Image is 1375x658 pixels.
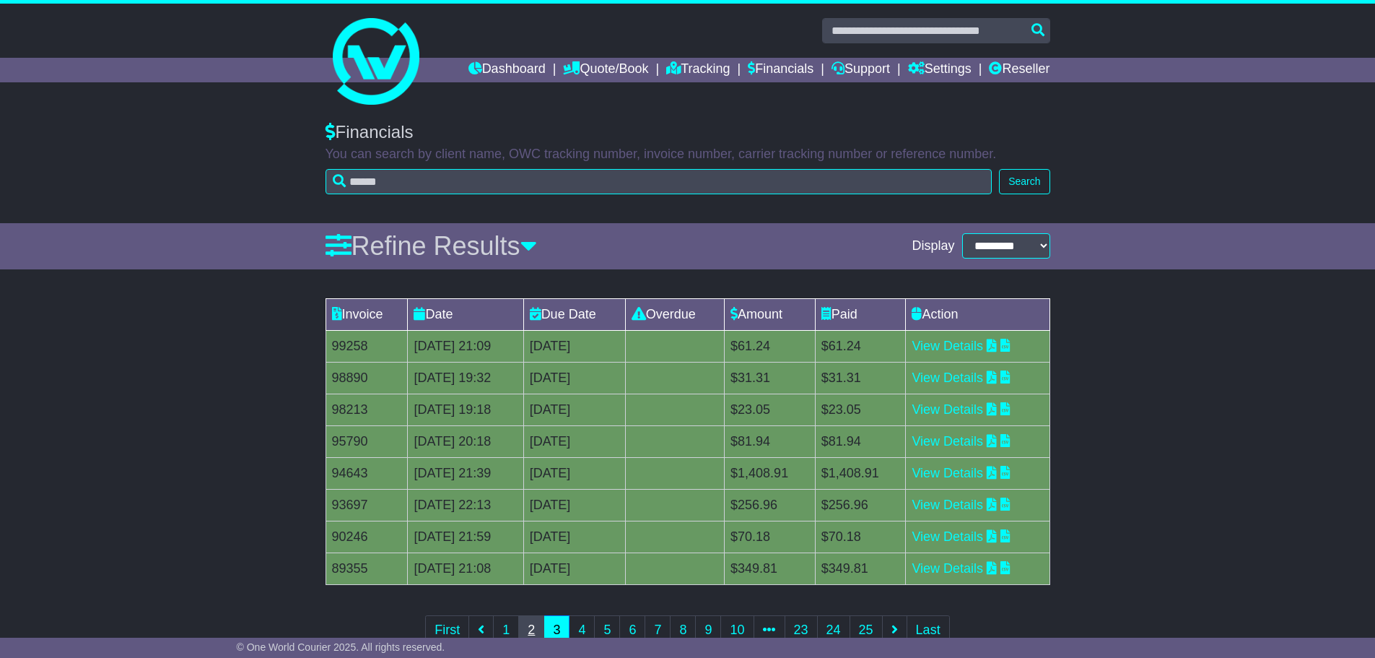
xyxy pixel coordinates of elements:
[720,615,754,645] a: 10
[594,615,620,645] a: 5
[408,298,523,330] td: Date
[408,457,523,489] td: [DATE] 21:39
[906,298,1049,330] td: Action
[815,362,906,394] td: $31.31
[518,615,544,645] a: 2
[725,362,816,394] td: $31.31
[408,521,523,553] td: [DATE] 21:59
[425,615,469,645] a: First
[815,298,906,330] td: Paid
[907,615,950,645] a: Last
[408,553,523,584] td: [DATE] 21:08
[326,298,408,330] td: Invoice
[569,615,595,645] a: 4
[625,298,724,330] td: Overdue
[493,615,519,645] a: 1
[912,529,983,544] a: View Details
[523,489,625,521] td: [DATE]
[326,122,1050,143] div: Financials
[523,362,625,394] td: [DATE]
[326,457,408,489] td: 94643
[326,521,408,553] td: 90246
[326,394,408,425] td: 98213
[725,298,816,330] td: Amount
[326,147,1050,163] p: You can search by client name, OWC tracking number, invoice number, carrier tracking number or re...
[408,362,523,394] td: [DATE] 19:32
[523,521,625,553] td: [DATE]
[523,553,625,584] td: [DATE]
[695,615,721,645] a: 9
[725,553,816,584] td: $349.81
[912,238,954,254] span: Display
[912,434,983,449] a: View Details
[523,457,625,489] td: [DATE]
[523,330,625,362] td: [DATE]
[408,330,523,362] td: [DATE] 21:09
[785,615,818,645] a: 23
[523,298,625,330] td: Due Date
[989,58,1049,82] a: Reseller
[912,498,983,512] a: View Details
[326,330,408,362] td: 99258
[408,489,523,521] td: [DATE] 22:13
[908,58,972,82] a: Settings
[408,425,523,457] td: [DATE] 20:18
[815,425,906,457] td: $81.94
[725,489,816,521] td: $256.96
[815,394,906,425] td: $23.05
[326,425,408,457] td: 95790
[326,362,408,394] td: 98890
[563,58,648,82] a: Quote/Book
[326,489,408,521] td: 93697
[912,371,983,385] a: View Details
[523,394,625,425] td: [DATE]
[725,394,816,425] td: $23.05
[850,615,883,645] a: 25
[408,394,523,425] td: [DATE] 19:18
[912,339,983,353] a: View Details
[912,402,983,417] a: View Details
[815,330,906,362] td: $61.24
[815,489,906,521] td: $256.96
[544,615,569,645] a: 3
[725,330,816,362] td: $61.24
[815,521,906,553] td: $70.18
[237,641,445,653] span: © One World Courier 2025. All rights reserved.
[670,615,696,645] a: 8
[725,425,816,457] td: $81.94
[666,58,730,82] a: Tracking
[817,615,850,645] a: 24
[831,58,890,82] a: Support
[645,615,671,645] a: 7
[725,457,816,489] td: $1,408.91
[326,553,408,584] td: 89355
[912,466,983,480] a: View Details
[326,231,537,261] a: Refine Results
[725,521,816,553] td: $70.18
[468,58,546,82] a: Dashboard
[815,553,906,584] td: $349.81
[999,169,1049,194] button: Search
[748,58,813,82] a: Financials
[523,425,625,457] td: [DATE]
[815,457,906,489] td: $1,408.91
[619,615,645,645] a: 6
[912,561,983,576] a: View Details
